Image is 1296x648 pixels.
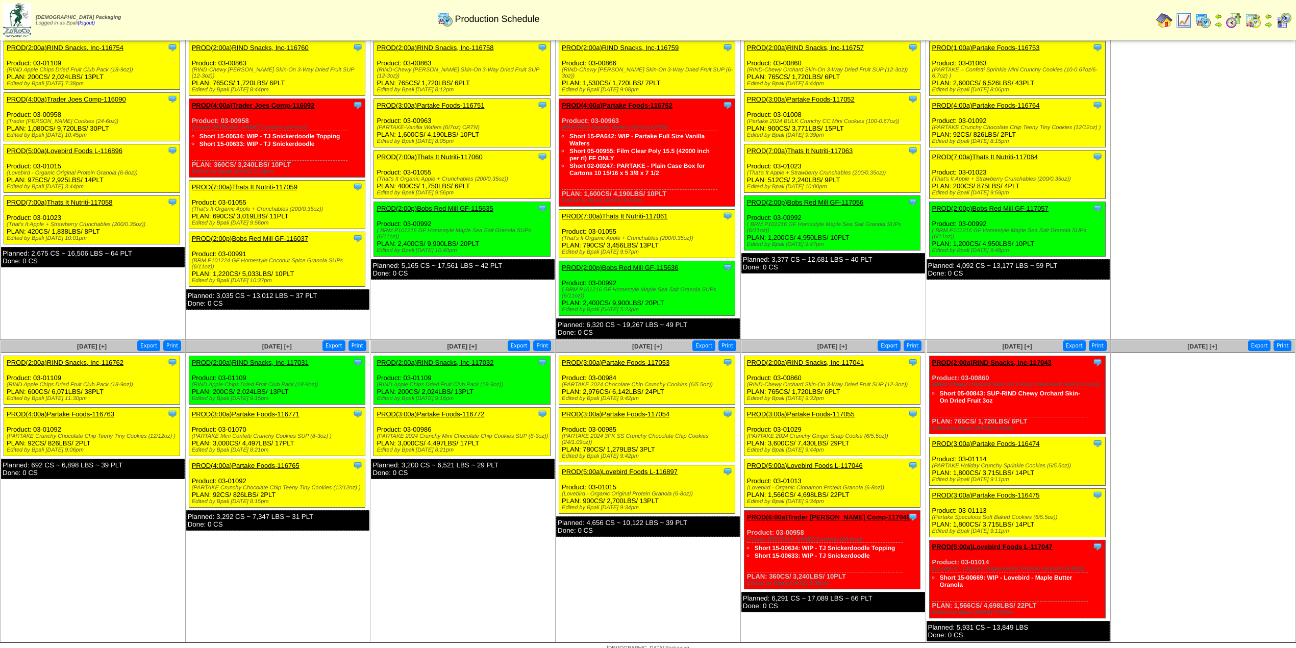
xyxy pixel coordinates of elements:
[1248,340,1271,351] button: Export
[562,382,735,388] div: (PARTAKE 2024 Chocolate Chip Crunchy Cookies (6/5.5oz))
[908,94,918,104] img: Tooltip
[932,87,1105,93] div: Edited by Bpali [DATE] 8:06pm
[7,235,180,241] div: Edited by Bpali [DATE] 10:01pm
[755,544,895,552] a: Short 15-00634: WIP - TJ Snickerdoodle Topping
[747,67,920,73] div: (RIND-Chewy Orchard Skin-On 3-Way Dried Fruit SUP (12-3oz))
[908,512,918,522] img: Tooltip
[3,3,31,37] img: zoroco-logo-small.webp
[353,357,363,367] img: Tooltip
[744,196,920,251] div: Product: 03-00992 PLAN: 1,200CS / 4,950LBS / 10PLT
[167,145,178,156] img: Tooltip
[377,102,484,109] a: PROD(3:00a)Partake Foods-116751
[562,359,669,366] a: PROD(3:00a)Partake Foods-117053
[192,382,365,388] div: (RIND Apple Chips Dried Fruit Club Pack (18-9oz))
[192,102,315,109] a: PROD(4:00a)Trader Joes Comp-116092
[1187,343,1217,350] a: [DATE] [+]
[908,197,918,207] img: Tooltip
[747,395,920,402] div: Edited by Bpali [DATE] 9:32pm
[744,41,920,90] div: Product: 03-00860 PLAN: 765CS / 1,720LBS / 6PLT
[4,196,180,244] div: Product: 03-01023 PLAN: 420CS / 1,838LBS / 8PLT
[1,459,185,479] div: Planned: 692 CS ~ 6,898 LBS ~ 39 PLT Done: 0 CS
[1214,20,1223,29] img: arrowright.gif
[262,343,292,350] span: [DATE] [+]
[374,408,550,456] div: Product: 03-00986 PLAN: 3,000CS / 4,497LBS / 17PLT
[559,41,735,96] div: Product: 03-00866 PLAN: 1,530CS / 1,720LBS / 7PLT
[569,133,705,147] a: Short 15-PA642: WIP - Partake Full Size Vanilla Wafers
[562,102,672,109] a: PROD(4:00a)Partake Foods-116752
[200,140,315,147] a: Short 15-00633: WIP - TJ Snickerdoodle
[556,516,740,537] div: Planned: 4,656 CS ~ 10,122 LBS ~ 39 PLT Done: 0 CS
[7,118,180,124] div: (Trader [PERSON_NAME] Cookies (24-6oz))
[747,44,864,52] a: PROD(2:00a)RIND Snacks, Inc-116757
[1092,490,1103,500] img: Tooltip
[1226,12,1242,29] img: calendarblend.gif
[741,253,925,273] div: Planned: 3,377 CS ~ 12,681 LBS ~ 40 PLT Done: 0 CS
[929,356,1105,434] div: Product: 03-00860 PLAN: 765CS / 1,720LBS / 6PLT
[167,197,178,207] img: Tooltip
[1195,12,1211,29] img: calendarprod.gif
[78,20,95,26] a: (logout)
[4,408,180,456] div: Product: 03-01092 PLAN: 92CS / 826LBS / 2PLT
[559,99,735,207] div: Product: 03-00963 PLAN: 1,600CS / 4,190LBS / 10PLT
[562,44,679,52] a: PROD(2:00a)RIND Snacks, Inc-116759
[377,433,550,439] div: (PARTAKE 2024 Crunchy Mini Chocolate Chip Cookies SUP (8-3oz))
[940,390,1080,404] a: Short 05-00843: SUP-RIND Chewy Orchard Skin-On Dried Fruit 3oz
[192,220,365,226] div: Edited by Bpali [DATE] 9:56pm
[7,382,180,388] div: (RIND Apple Chips Dried Fruit Club Pack (18-9oz))
[929,540,1105,618] div: Product: 03-01014 PLAN: 1,566CS / 4,698LBS / 22PLT
[192,485,365,491] div: (PARTAKE Crunchy Chocolate Chip Teeny Tiny Cookies (12/12oz) )
[904,340,921,351] button: Print
[718,340,736,351] button: Print
[348,340,366,351] button: Print
[747,95,855,103] a: PROD(3:00a)Partake Foods-117052
[353,409,363,419] img: Tooltip
[192,499,365,505] div: Edited by Bpali [DATE] 8:15pm
[747,170,920,176] div: (That's It Apple + Strawberry Crunchables (200/0.35oz))
[353,100,363,110] img: Tooltip
[747,485,920,491] div: (Lovebird - Organic Cinnamon Protein Granola (6-8oz))
[167,357,178,367] img: Tooltip
[377,228,550,240] div: ( BRM P101216 GF Homestyle Maple Sea Salt Granola SUPs (6/11oz))
[747,184,920,190] div: Edited by Bpali [DATE] 10:00pm
[7,221,180,228] div: (That's It Apple + Strawberry Crunchables (200/0.35oz))
[562,249,735,255] div: Edited by Bpali [DATE] 9:57pm
[929,99,1105,147] div: Product: 03-01092 PLAN: 92CS / 826LBS / 2PLT
[537,357,547,367] img: Tooltip
[932,205,1049,212] a: PROD(2:00p)Bobs Red Mill GF-117057
[36,15,121,20] span: [DEMOGRAPHIC_DATA] Packaging
[77,343,107,350] a: [DATE] [+]
[186,289,370,310] div: Planned: 3,035 CS ~ 13,012 LBS ~ 37 PLT Done: 0 CS
[755,552,870,559] a: Short 15-00633: WIP - TJ Snickerdoodle
[437,11,453,27] img: calendarprod.gif
[932,463,1105,469] div: (PARTAKE Holiday Crunchy Sprinkle Cookies (6/5.5oz))
[932,359,1052,366] a: PROD(2:00a)RIND Snacks, Inc-117043
[927,259,1110,280] div: Planned: 4,092 CS ~ 13,177 LBS ~ 59 PLT Done: 0 CS
[189,181,365,229] div: Product: 03-01055 PLAN: 690CS / 3,019LBS / 11PLT
[163,340,181,351] button: Print
[189,99,365,178] div: Product: 03-00958 PLAN: 360CS / 3,240LBS / 10PLT
[722,262,733,272] img: Tooltip
[556,318,740,339] div: Planned: 6,320 CS ~ 19,267 LBS ~ 49 PLT Done: 0 CS
[817,343,847,350] a: [DATE] [+]
[744,459,920,508] div: Product: 03-01013 PLAN: 1,566CS / 4,698LBS / 22PLT
[1092,541,1103,552] img: Tooltip
[1176,12,1192,29] img: line_graph.gif
[929,437,1105,486] div: Product: 03-01114 PLAN: 1,800CS / 3,715LBS / 14PLT
[932,425,1105,431] div: Edited by Bpali [DATE] 9:32pm
[562,235,735,241] div: (That's It Organic Apple + Crunchables (200/0.35oz))
[940,574,1073,588] a: Short 15-00669: WIP - Lovebird - Maple Butter Granola
[192,258,365,270] div: (BRM P101224 GF Homestyle Coconut Spice Granola SUPs (6/11oz))
[722,409,733,419] img: Tooltip
[377,247,550,254] div: Edited by Bpali [DATE] 10:40pm
[7,170,180,176] div: (Lovebird - Organic Original Protein Granola (6-8oz))
[7,198,112,206] a: PROD(7:00a)Thats It Nutriti-117058
[1214,12,1223,20] img: arrowleft.gif
[908,42,918,53] img: Tooltip
[189,408,365,456] div: Product: 03-01070 PLAN: 3,000CS / 4,497LBS / 17PLT
[1002,343,1032,350] a: [DATE] [+]
[4,144,180,193] div: Product: 03-01015 PLAN: 975CS / 2,925LBS / 14PLT
[1092,203,1103,213] img: Tooltip
[377,205,493,212] a: PROD(2:00p)Bobs Red Mill GF-115635
[377,87,550,93] div: Edited by Bpali [DATE] 8:12pm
